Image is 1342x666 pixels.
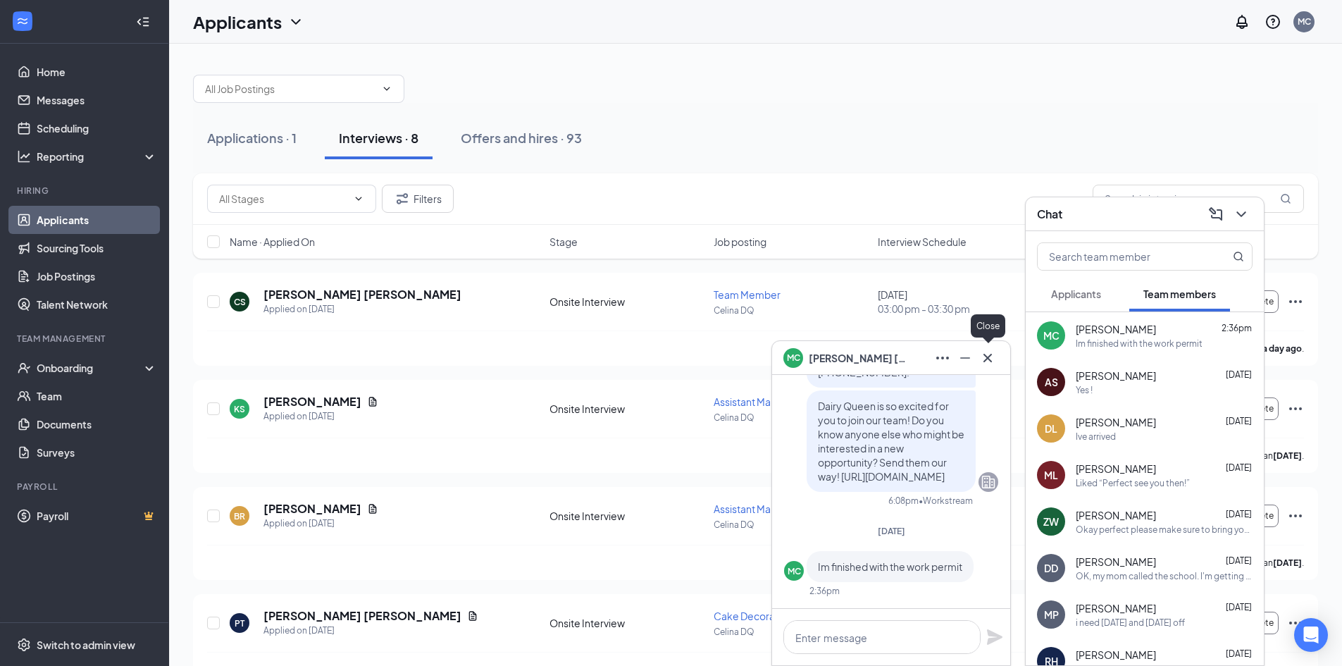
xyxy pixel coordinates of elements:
[15,14,30,28] svg: WorkstreamLogo
[339,129,418,147] div: Interviews · 8
[263,287,461,302] h5: [PERSON_NAME] [PERSON_NAME]
[37,86,157,114] a: Messages
[878,302,1033,316] span: 03:00 pm - 03:30 pm
[1038,243,1205,270] input: Search team member
[1076,601,1156,615] span: [PERSON_NAME]
[37,206,157,234] a: Applicants
[1076,524,1253,536] div: Okay perfect please make sure to bring your 2 forms of ID and we'll see you [DATE] at 3!
[1076,415,1156,429] span: [PERSON_NAME]
[714,395,798,408] span: Assistant Manager
[136,15,150,29] svg: Collapse
[263,608,461,624] h5: [PERSON_NAME] [PERSON_NAME]
[931,347,954,369] button: Ellipses
[1287,400,1304,417] svg: Ellipses
[263,394,361,409] h5: [PERSON_NAME]
[287,13,304,30] svg: ChevronDown
[549,295,705,309] div: Onsite Interview
[1043,514,1059,529] div: ZW
[1226,416,1252,426] span: [DATE]
[1045,375,1058,389] div: AS
[37,502,157,530] a: PayrollCrown
[549,402,705,416] div: Onsite Interview
[1076,462,1156,476] span: [PERSON_NAME]
[714,626,869,638] p: Celina DQ
[957,350,974,366] svg: Minimize
[1076,384,1093,396] div: Yes !
[17,481,154,493] div: Payroll
[230,235,315,249] span: Name · Applied On
[1076,431,1116,443] div: Ive arrived
[1226,369,1252,380] span: [DATE]
[205,81,375,97] input: All Job Postings
[1076,648,1156,662] span: [PERSON_NAME]
[1234,13,1250,30] svg: Notifications
[37,262,157,290] a: Job Postings
[1037,206,1062,222] h3: Chat
[1273,557,1302,568] b: [DATE]
[1043,328,1060,343] div: MC
[714,288,781,301] span: Team Member
[467,610,478,622] svg: Document
[549,616,705,630] div: Onsite Interview
[919,495,973,507] span: • Workstream
[788,565,801,577] div: MC
[878,526,905,536] span: [DATE]
[37,58,157,86] a: Home
[714,519,869,531] p: Celina DQ
[207,129,297,147] div: Applications · 1
[17,333,154,345] div: Team Management
[263,409,378,424] div: Applied on [DATE]
[714,502,798,515] span: Assistant Manager
[1051,288,1101,300] span: Applicants
[37,410,157,438] a: Documents
[1265,13,1281,30] svg: QuestionInfo
[37,290,157,319] a: Talent Network
[1226,509,1252,519] span: [DATE]
[809,585,840,597] div: 2:36pm
[1226,555,1252,566] span: [DATE]
[1273,450,1302,461] b: [DATE]
[234,403,245,415] div: KS
[367,503,378,514] svg: Document
[714,610,788,622] span: Cake Decorator
[1298,16,1311,27] div: MC
[1226,602,1252,612] span: [DATE]
[1287,507,1304,524] svg: Ellipses
[714,304,869,316] p: Celina DQ
[263,624,478,638] div: Applied on [DATE]
[1207,206,1224,223] svg: ComposeMessage
[1233,206,1250,223] svg: ChevronDown
[714,412,869,424] p: Celina DQ
[37,114,157,142] a: Scheduling
[1076,477,1190,489] div: Liked “Perfect see you then!”
[37,382,157,410] a: Team
[17,361,31,375] svg: UserCheck
[1262,343,1302,354] b: a day ago
[17,149,31,164] svg: Analysis
[382,185,454,213] button: Filter Filters
[1076,555,1156,569] span: [PERSON_NAME]
[37,234,157,262] a: Sourcing Tools
[1222,323,1252,333] span: 2:36pm
[353,193,364,204] svg: ChevronDown
[549,509,705,523] div: Onsite Interview
[1076,617,1185,629] div: i need [DATE] and [DATE] off
[394,190,411,207] svg: Filter
[809,350,907,366] span: [PERSON_NAME] [PERSON_NAME]
[263,501,361,517] h5: [PERSON_NAME]
[37,438,157,467] a: Surveys
[888,495,919,507] div: 6:08pm
[1287,615,1304,631] svg: Ellipses
[1044,608,1059,622] div: MP
[986,629,1003,646] svg: Plane
[1045,421,1057,436] div: DL
[818,400,964,483] span: Dairy Queen is so excited for you to join our team! Do you know anyone else who might be interest...
[367,396,378,407] svg: Document
[1280,193,1291,204] svg: MagnifyingGlass
[934,350,951,366] svg: Ellipses
[1076,338,1203,350] div: Im finished with the work permit
[979,350,996,366] svg: Cross
[263,302,461,316] div: Applied on [DATE]
[1287,293,1304,310] svg: Ellipses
